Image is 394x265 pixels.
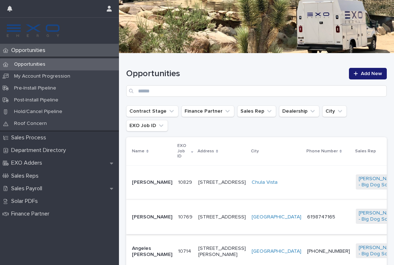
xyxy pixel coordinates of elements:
p: Post-Install Pipeline [8,97,64,103]
p: [STREET_ADDRESS][PERSON_NAME] [198,246,246,258]
p: Opportunities [8,47,51,54]
p: Opportunities [8,61,51,68]
p: Address [198,147,214,155]
h1: Opportunities [126,69,345,79]
a: [GEOGRAPHIC_DATA] [252,248,301,255]
p: Department Directory [8,147,72,154]
input: Search [126,85,387,97]
p: Solar PDFs [8,198,44,205]
p: Phone Number [306,147,338,155]
p: Finance Partner [8,210,55,217]
p: EXO Job ID [177,142,189,160]
p: Pre-Install Pipeline [8,85,62,91]
button: Sales Rep [237,105,276,117]
p: [PERSON_NAME] [132,214,172,220]
p: EXO Adders [8,160,48,166]
p: [STREET_ADDRESS] [198,214,246,220]
p: [PERSON_NAME] [132,179,172,186]
p: Roof Concern [8,121,53,127]
p: Angeles [PERSON_NAME] [132,246,172,258]
p: 10769 [178,213,194,220]
p: My Account Progression [8,73,76,79]
button: Contract Stage [126,105,178,117]
a: Add New [349,68,387,79]
a: Chula Vista [252,179,278,186]
button: City [322,105,347,117]
p: [STREET_ADDRESS] [198,179,246,186]
button: Dealership [279,105,319,117]
p: 10714 [178,247,192,255]
button: EXO Job ID [126,120,168,131]
a: [GEOGRAPHIC_DATA] [252,214,301,220]
p: Sales Process [8,134,52,141]
img: FKS5r6ZBThi8E5hshIGi [6,23,61,38]
span: Add New [361,71,382,76]
p: Sales Payroll [8,185,48,192]
a: 6198747165 [307,214,335,220]
p: Sales Rep [355,147,376,155]
p: Name [132,147,145,155]
p: 10829 [178,178,194,186]
button: Finance Partner [181,105,234,117]
p: Sales Reps [8,173,44,179]
p: Hold/Cancel Pipeline [8,109,68,115]
a: [PHONE_NUMBER] [307,249,350,254]
p: City [251,147,259,155]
